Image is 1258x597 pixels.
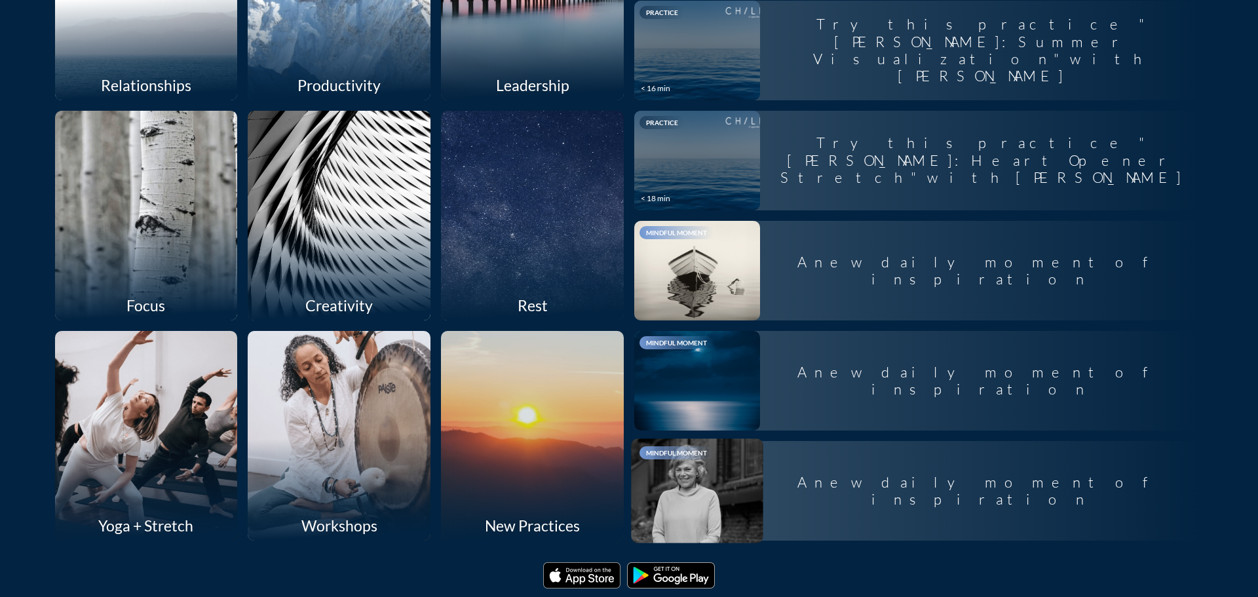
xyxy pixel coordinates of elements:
div: Workshops [248,510,430,541]
span: Mindful Moment [646,229,707,237]
div: Focus [55,290,238,320]
div: A new daily moment of inspiration [760,243,1204,299]
span: Mindful Moment [646,449,707,457]
div: Yoga + Stretch [55,510,238,541]
div: Try this practice "[PERSON_NAME]: Heart Opener Stretch" with [PERSON_NAME] [760,124,1204,197]
div: Rest [441,290,624,320]
img: Playmarket [627,562,715,588]
div: A new daily moment of inspiration [760,353,1204,409]
div: Creativity [248,290,430,320]
div: Productivity [248,70,430,100]
div: Relationships [55,70,238,100]
div: < 16 min [641,84,670,93]
div: New Practices [441,510,624,541]
span: Practice [646,9,678,16]
div: Leadership [441,70,624,100]
div: < 18 min [641,194,670,203]
img: Applestore [543,562,620,588]
div: A new daily moment of inspiration [760,463,1204,519]
span: Practice [646,119,678,126]
div: Try this practice "[PERSON_NAME]: Summer Visualization" with [PERSON_NAME] [760,5,1204,96]
span: Mindful Moment [646,339,707,347]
